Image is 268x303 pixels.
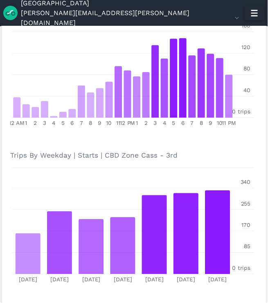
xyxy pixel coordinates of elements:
tspan: [DATE] [19,276,37,283]
h3: Trips By Weekday | Starts | CBD Zone Cass - 3rd [10,147,258,166]
tspan: 80 [244,66,251,72]
tspan: 85 [244,243,251,250]
tspan: 4 [52,120,56,127]
tspan: 8 [89,120,92,127]
tspan: 8 [200,120,203,127]
tspan: 9 [98,120,102,127]
tspan: 5 [61,120,65,127]
tspan: 11 [116,120,120,127]
tspan: 170 [242,222,251,228]
tspan: 10 [106,120,112,127]
tspan: [DATE] [177,276,196,283]
tspan: 4 [163,120,166,127]
tspan: 40 [244,87,251,93]
tspan: 0 trips [232,109,251,115]
tspan: 10 [217,120,223,127]
tspan: 3 [154,120,157,127]
tspan: [DATE] [209,276,227,283]
tspan: [DATE] [82,276,101,283]
tspan: [DATE] [145,276,164,283]
button: [PERSON_NAME][EMAIL_ADDRESS][PERSON_NAME][DOMAIN_NAME] [21,8,241,28]
tspan: 7 [191,120,194,127]
tspan: 0 trips [232,265,251,271]
tspan: 160 [242,23,251,29]
tspan: 11 PM [222,120,236,127]
tspan: 6 [181,120,185,127]
tspan: 255 [241,200,251,207]
tspan: [DATE] [51,276,69,283]
tspan: 7 [80,120,83,127]
tspan: 12 PM [120,120,135,127]
tspan: 340 [241,179,251,185]
tspan: 6 [71,120,74,127]
tspan: 9 [209,120,212,127]
tspan: 2 [34,120,37,127]
tspan: 2 [144,120,148,127]
tspan: 1 [25,120,27,127]
tspan: [DATE] [114,276,132,283]
img: Ride Report [3,6,21,20]
tspan: 1 [136,120,138,127]
tspan: 5 [172,120,176,127]
tspan: 120 [242,44,251,50]
tspan: 12 AM [9,120,25,127]
tspan: 3 [43,120,46,127]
